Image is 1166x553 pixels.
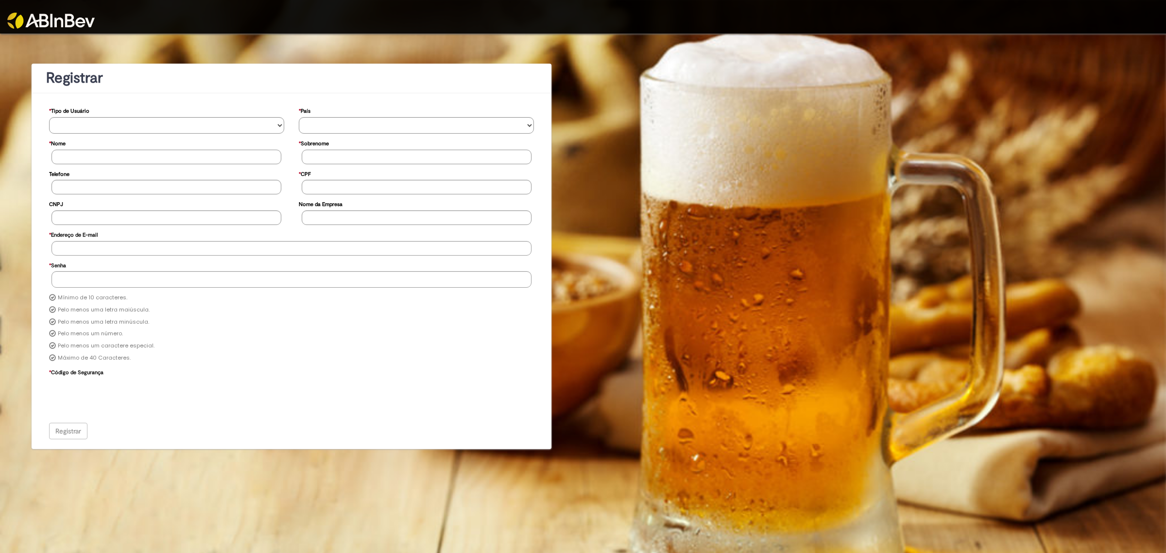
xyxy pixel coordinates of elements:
label: Endereço de E-mail [49,227,98,241]
label: Pelo menos uma letra minúscula. [58,318,149,326]
label: CPF [299,166,311,180]
label: Pelo menos um número. [58,330,123,338]
label: País [299,103,310,117]
label: Nome da Empresa [299,196,343,210]
label: Telefone [49,166,69,180]
h1: Registrar [46,70,537,86]
label: Mínimo de 10 caracteres. [58,294,127,302]
iframe: reCAPTCHA [51,378,199,416]
label: CNPJ [49,196,63,210]
label: Pelo menos uma letra maiúscula. [58,306,150,314]
label: Tipo de Usuário [49,103,89,117]
img: ABInbev-white.png [7,13,95,29]
label: Pelo menos um caractere especial. [58,342,154,350]
label: Máximo de 40 Caracteres. [58,354,131,362]
label: Senha [49,258,66,272]
label: Código de Segurança [49,364,103,379]
label: Nome [49,136,66,150]
label: Sobrenome [299,136,329,150]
